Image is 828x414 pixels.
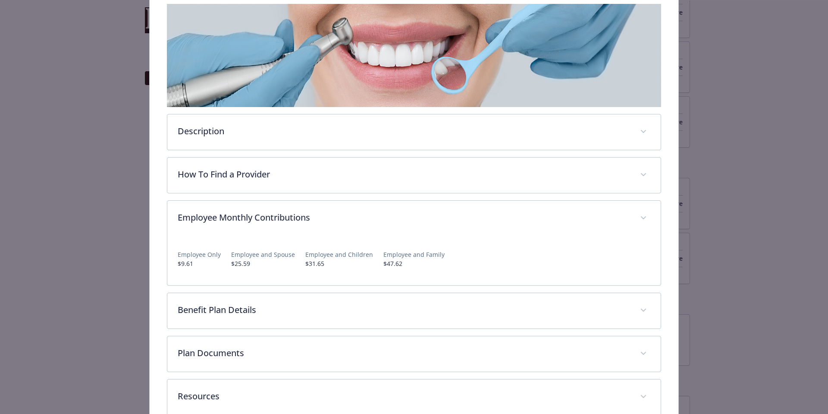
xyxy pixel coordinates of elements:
p: Employee Only [178,250,221,259]
p: $47.62 [383,259,445,268]
p: $31.65 [305,259,373,268]
div: Description [167,114,661,150]
p: Description [178,125,630,138]
p: $9.61 [178,259,221,268]
p: How To Find a Provider [178,168,630,181]
p: Employee and Spouse [231,250,295,259]
p: Resources [178,390,630,403]
p: Employee and Family [383,250,445,259]
p: Employee Monthly Contributions [178,211,630,224]
div: Employee Monthly Contributions [167,201,661,236]
p: $25.59 [231,259,295,268]
p: Benefit Plan Details [178,303,630,316]
div: How To Find a Provider [167,158,661,193]
img: banner [167,4,662,107]
div: Employee Monthly Contributions [167,236,661,285]
p: Employee and Children [305,250,373,259]
p: Plan Documents [178,347,630,360]
div: Plan Documents [167,336,661,372]
div: Benefit Plan Details [167,293,661,329]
